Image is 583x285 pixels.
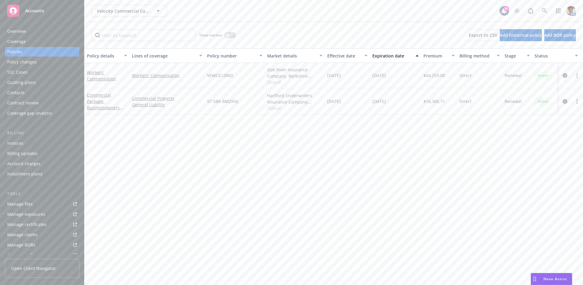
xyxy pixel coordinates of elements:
span: Direct [459,72,472,79]
div: Market details [267,53,316,59]
div: Tools [5,191,79,197]
a: Quoting plans [5,78,79,87]
div: Coverage gap analysis [7,108,52,118]
a: more [573,72,581,79]
a: General Liability [132,101,202,108]
div: Policies [7,47,22,57]
span: Show all [267,105,322,110]
button: Effective date [325,48,370,63]
div: Installment plans [7,169,42,179]
div: Summary of insurance [7,250,53,260]
span: Show all [267,79,322,84]
div: Contract review [7,98,39,108]
button: Policy details [84,48,130,63]
button: Export to CSV [469,29,497,41]
a: Coverage gap analysis [5,108,79,118]
button: Billing method [457,48,502,63]
a: Billing updates [5,149,79,158]
span: [DATE] [327,72,341,79]
a: Summary of insurance [5,250,79,260]
span: Add BOR policy [544,32,576,38]
span: $16,360.71 [423,98,445,104]
div: Contacts [7,88,25,98]
div: Billing [5,130,79,136]
div: SSC Cases [7,67,28,77]
span: VEWC612860 [207,72,233,79]
a: Commercial Package [87,92,120,117]
div: Manage exposures [7,209,45,219]
button: Policy number [205,48,265,63]
span: Renewal [505,98,522,104]
a: Switch app [552,5,564,17]
span: Renewal [505,72,522,79]
div: Policy details [87,53,121,59]
a: Coverage [5,37,79,46]
a: Overview [5,26,79,36]
span: Velocity Commercial Capital [97,8,149,14]
a: Workers' Compensation [132,72,202,79]
span: Show inactive [199,33,222,38]
a: Policies [5,47,79,57]
span: Active [537,73,549,78]
button: Velocity Commercial Capital [92,5,167,17]
div: Policy changes [7,57,37,67]
span: $44,259.00 [423,72,445,79]
span: [DATE] [372,98,386,104]
a: Commercial Property [132,95,202,101]
div: Quoting plans [7,78,36,87]
div: Lines of coverage [132,53,196,59]
a: Stop snowing [511,5,523,17]
a: Invoices [5,138,79,148]
div: Premium [423,53,448,59]
div: Account charges [7,159,41,169]
a: Report a Bug [525,5,537,17]
a: circleInformation [561,98,569,105]
div: Invoices [7,138,23,148]
div: Drag to move [531,273,539,285]
div: Policy number [207,53,256,59]
div: Expiration date [372,53,412,59]
a: Policy changes [5,57,79,67]
div: Coverage [7,37,26,46]
button: Lines of coverage [130,48,205,63]
a: Contract review [5,98,79,108]
input: Filter by keyword... [92,29,196,41]
button: Stage [502,48,532,63]
a: Manage exposures [5,209,79,219]
div: 30 [504,6,509,11]
img: photo [566,6,576,16]
a: Account charges [5,159,79,169]
span: Accounts [25,8,44,13]
a: Manage files [5,199,79,209]
div: Overview [7,26,26,36]
span: - Businessowners Policy [87,98,123,117]
div: Manage BORs [7,240,35,250]
span: Export to CSV [469,32,497,38]
button: Status [532,48,580,63]
div: Status [535,53,571,59]
span: Active [537,99,549,104]
a: Contacts [5,88,79,98]
a: Workers' Compensation [87,70,116,82]
div: Hartford Underwriters Insurance Company, Hartford Insurance Group [267,92,322,105]
div: Manage claims [7,230,38,240]
span: Open Client Navigator [11,265,56,271]
a: Installment plans [5,169,79,179]
div: Stage [505,53,523,59]
span: [DATE] [372,72,386,79]
div: Billing updates [7,149,38,158]
button: Add historical policy [500,29,542,41]
span: Add historical policy [500,32,542,38]
div: Manage certificates [7,220,47,229]
div: Manage files [7,199,33,209]
span: Nova Assist [543,276,567,281]
button: Add BOR policy [544,29,576,41]
div: Oak River Insurance Company, Berkshire Hathaway Homestate Companies (BHHC) [267,67,322,79]
span: 57 SBA BM2XHL [207,98,239,104]
span: Direct [459,98,472,104]
div: Effective date [327,53,361,59]
a: Search [539,5,551,17]
div: Billing method [459,53,493,59]
a: Manage BORs [5,240,79,250]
